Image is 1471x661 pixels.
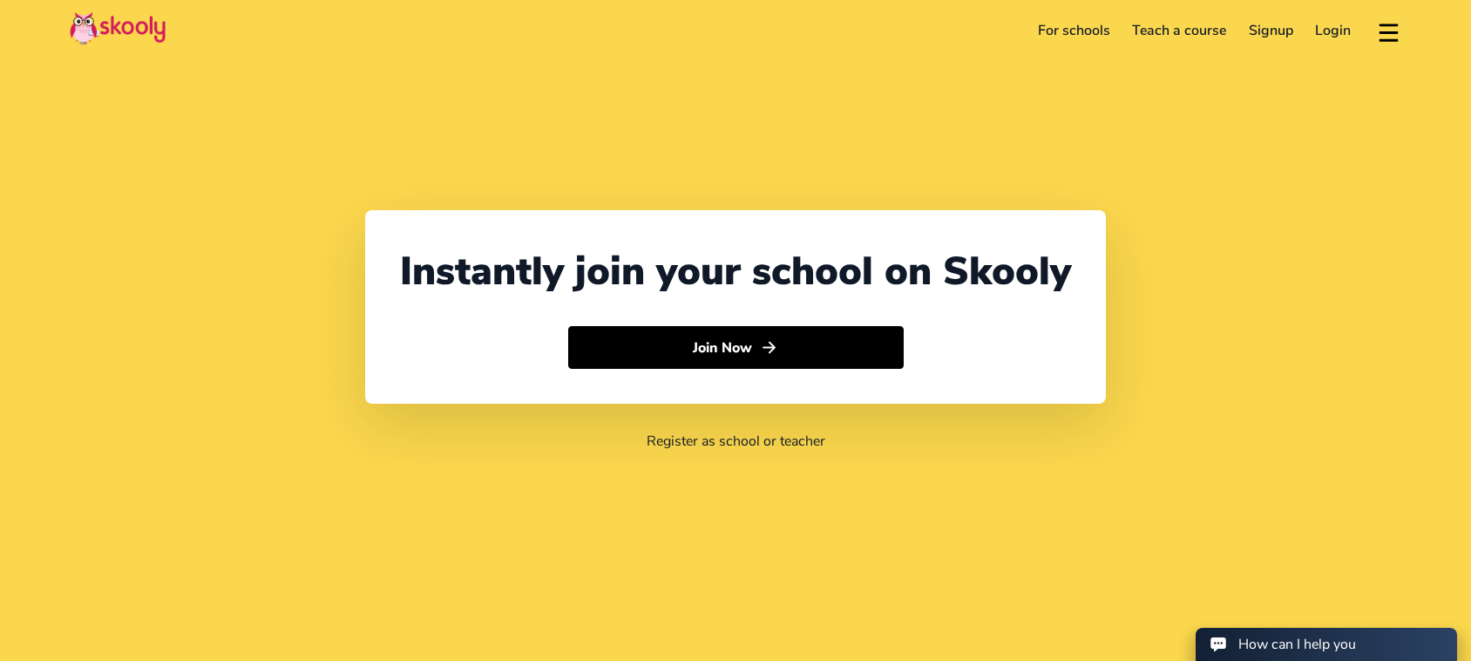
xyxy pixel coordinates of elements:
ion-icon: arrow forward outline [760,338,778,357]
a: Signup [1237,17,1305,44]
a: Teach a course [1121,17,1237,44]
a: Login [1305,17,1363,44]
a: Register as school or teacher [647,432,825,451]
div: Instantly join your school on Skooly [400,245,1071,298]
img: Skooly [70,11,166,45]
a: For schools [1027,17,1122,44]
button: menu outline [1376,17,1401,45]
button: Join Nowarrow forward outline [568,326,904,370]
